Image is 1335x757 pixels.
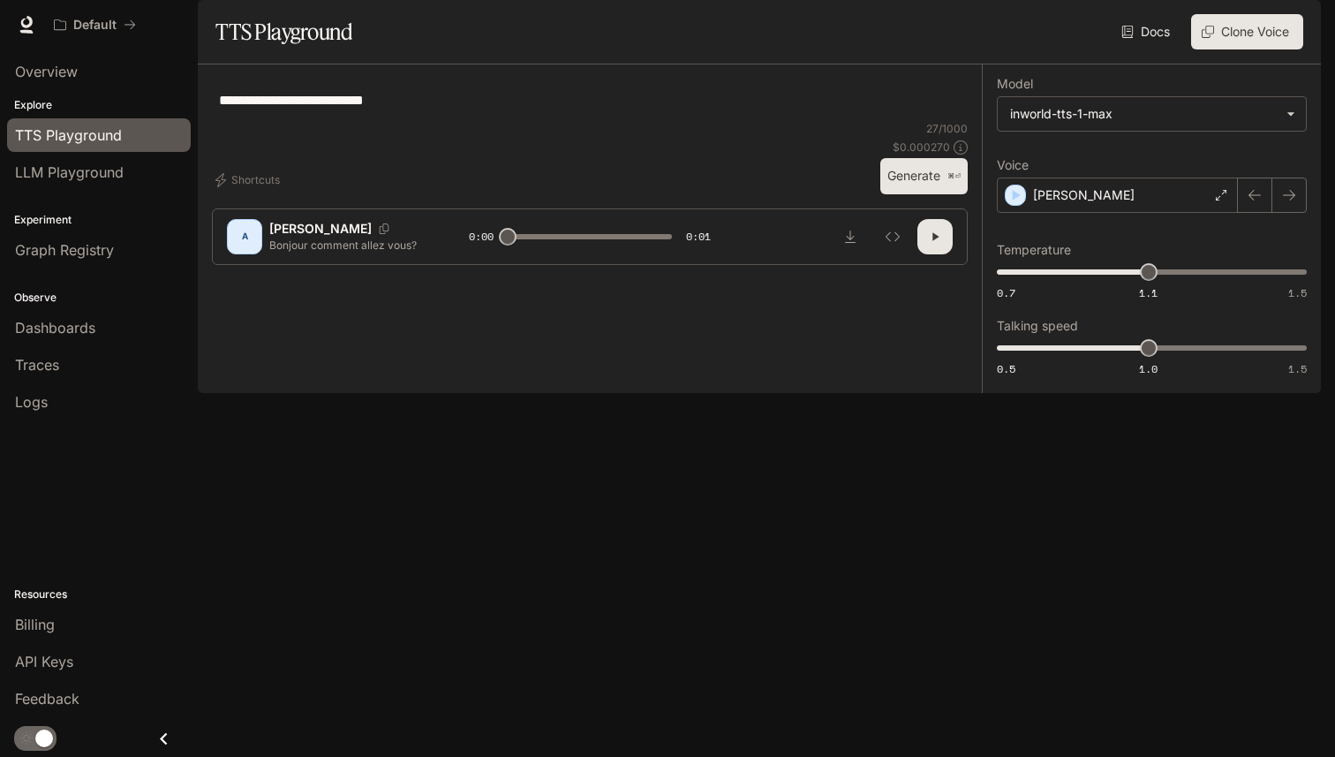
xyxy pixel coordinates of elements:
[1118,14,1177,49] a: Docs
[269,238,426,253] p: Bonjour comment allez vous?
[469,228,494,246] span: 0:00
[1288,285,1307,300] span: 1.5
[1010,105,1278,123] div: inworld-tts-1-max
[997,78,1033,90] p: Model
[997,361,1015,376] span: 0.5
[997,320,1078,332] p: Talking speed
[1033,186,1135,204] p: [PERSON_NAME]
[997,244,1071,256] p: Temperature
[1288,361,1307,376] span: 1.5
[269,220,372,238] p: [PERSON_NAME]
[372,223,396,234] button: Copy Voice ID
[46,7,144,42] button: All workspaces
[73,18,117,33] p: Default
[947,171,961,182] p: ⌘⏎
[880,158,968,194] button: Generate⌘⏎
[926,121,968,136] p: 27 / 1000
[686,228,711,246] span: 0:01
[997,285,1015,300] span: 0.7
[1191,14,1303,49] button: Clone Voice
[230,223,259,251] div: A
[215,14,352,49] h1: TTS Playground
[212,166,287,194] button: Shortcuts
[997,159,1029,171] p: Voice
[1139,361,1158,376] span: 1.0
[998,97,1306,131] div: inworld-tts-1-max
[893,140,950,155] p: $ 0.000270
[1275,697,1317,739] iframe: Intercom live chat
[833,219,868,254] button: Download audio
[875,219,910,254] button: Inspect
[1139,285,1158,300] span: 1.1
